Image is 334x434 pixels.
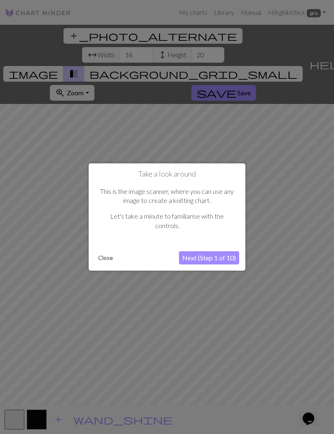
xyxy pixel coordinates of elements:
[95,170,239,179] h1: Take a look around
[95,252,116,264] button: Close
[179,251,239,264] button: Next (Step 1 of 10)
[99,212,235,230] p: Let's take a minute to familiarise with the controls.
[89,163,245,271] div: Take a look around
[99,187,235,205] p: This is the image scanner, where you can use any image to create a knitting chart.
